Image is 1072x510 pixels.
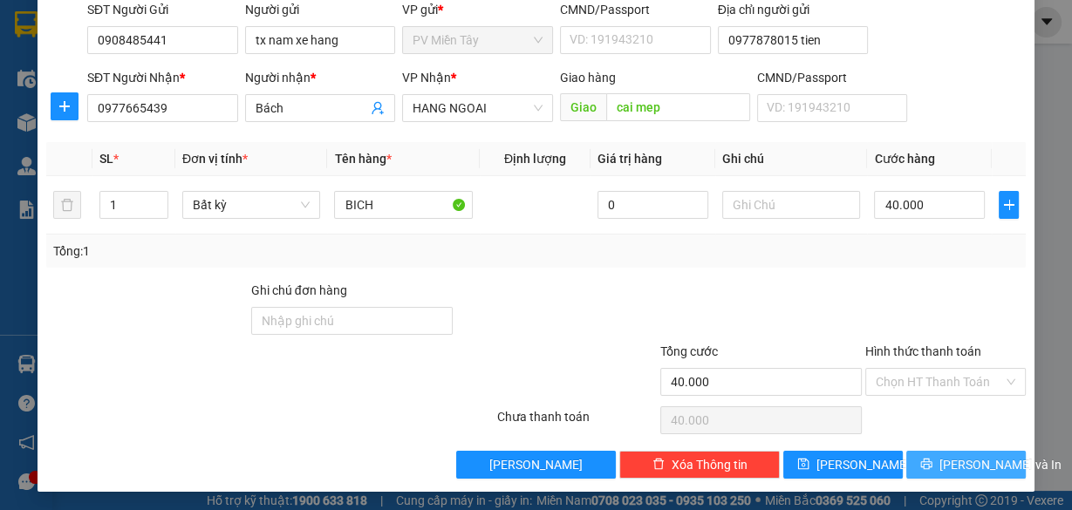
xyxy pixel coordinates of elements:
input: 0 [597,191,708,219]
span: Cước hàng [874,152,934,166]
span: Giá trị hàng [597,152,662,166]
input: Dọc đường [606,93,750,121]
div: TX NAM [15,57,101,78]
div: HANG NGOAI [113,15,263,57]
span: Gửi: [15,17,42,35]
span: Giao [560,93,606,121]
span: delete [652,458,665,472]
span: [PERSON_NAME] và In [939,455,1062,474]
span: VP Nhận [402,71,451,85]
span: [PERSON_NAME] [816,455,910,474]
span: SL [99,152,113,166]
div: 0785776663 [113,78,263,102]
button: save[PERSON_NAME] [783,451,903,479]
label: Hình thức thanh toán [865,344,981,358]
span: Tổng cước [660,344,718,358]
span: HANG NGOAI [413,95,543,121]
span: Đơn vị tính [182,152,248,166]
span: user-add [371,101,385,115]
span: Nhận: [113,17,155,35]
th: Ghi chú [715,142,868,176]
div: CMND/Passport [757,68,908,87]
div: Người nhận [245,68,396,87]
span: Giao hàng [560,71,616,85]
span: ONG TU [139,102,231,133]
button: printer[PERSON_NAME] và In [906,451,1026,479]
div: Chưa thanh toán [495,407,659,438]
label: Ghi chú đơn hàng [251,283,347,297]
span: DĐ: [113,112,139,130]
button: deleteXóa Thông tin [619,451,780,479]
div: SĐT Người Nhận [87,68,238,87]
span: plus [1000,198,1018,212]
span: plus [51,99,78,113]
span: Tên hàng [334,152,391,166]
span: save [797,458,809,472]
input: VD: Bàn, Ghế [334,191,473,219]
input: Ghi Chú [722,191,861,219]
button: plus [999,191,1019,219]
button: delete [53,191,81,219]
span: [PERSON_NAME] [489,455,583,474]
span: printer [920,458,932,472]
div: QUAN [113,57,263,78]
span: PV Miền Tây [413,27,543,53]
span: Định lượng [504,152,566,166]
input: Ghi chú đơn hàng [251,307,453,335]
span: Xóa Thông tin [672,455,748,474]
button: [PERSON_NAME] [456,451,617,479]
span: Bất kỳ [193,192,311,218]
button: plus [51,92,79,120]
input: Địa chỉ của người gửi [718,26,869,54]
div: PV Miền Tây [15,15,101,57]
div: Tổng: 1 [53,241,415,261]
